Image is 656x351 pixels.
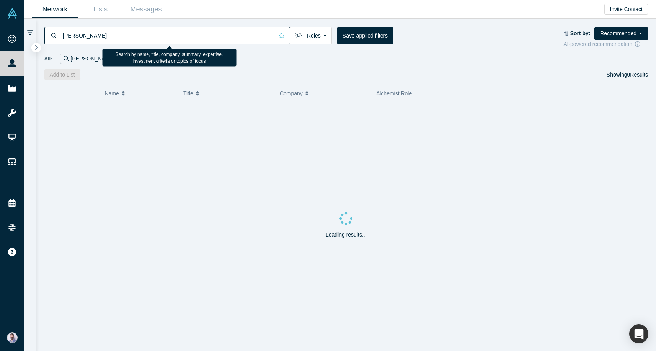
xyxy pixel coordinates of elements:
a: Network [32,0,78,18]
span: Alchemist Role [376,90,412,96]
input: Search by name, title, company, summary, expertise, investment criteria or topics of focus [62,26,274,44]
button: Roles [290,27,332,44]
a: Messages [123,0,169,18]
button: Name [104,85,175,101]
button: Company [280,85,368,101]
a: Lists [78,0,123,18]
p: Loading results... [326,231,367,239]
button: Recommended [594,27,648,40]
span: All: [44,55,52,63]
span: Name [104,85,119,101]
span: Company [280,85,303,101]
img: Alchemist Vault Logo [7,8,18,19]
strong: 0 [627,72,630,78]
img: Sam Jadali's Account [7,332,18,343]
span: Title [183,85,193,101]
div: Showing [607,69,648,80]
button: Add to List [44,69,80,80]
button: Save applied filters [337,27,393,44]
button: Invite Contact [604,4,648,15]
button: Remove Filter [114,54,120,63]
span: Results [627,72,648,78]
button: Title [183,85,272,101]
div: [PERSON_NAME] [60,54,124,64]
div: AI-powered recommendation [563,40,648,48]
strong: Sort by: [570,30,591,36]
